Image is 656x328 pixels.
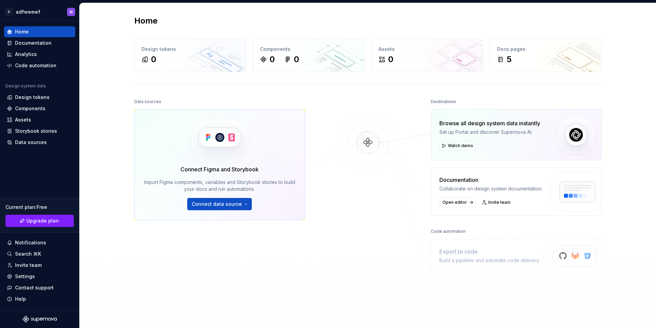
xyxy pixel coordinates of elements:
a: Home [4,26,75,37]
div: Storybook stories [15,128,57,134]
div: 0 [270,54,275,65]
div: Current plan : Free [5,204,74,211]
div: D [5,8,13,16]
div: Collaborate on design system documentation. [439,185,543,192]
div: Data sources [15,139,47,146]
button: Notifications [4,237,75,248]
div: Set up Portal and discover Supernova AI. [439,129,540,136]
a: Assets0 [371,39,483,72]
span: Upgrade plan [26,217,59,224]
div: Build a pipeline and automate code delivery. [439,257,540,264]
svg: Supernova Logo [23,316,57,323]
button: Contact support [4,282,75,293]
div: Components [15,105,45,112]
div: Import Figma components, variables and Storybook stories to build your docs and run automations. [144,179,295,192]
a: Code automation [4,60,75,71]
div: Connect Figma and Storybook [180,165,259,173]
a: Design tokens [4,92,75,103]
div: 0 [294,54,299,65]
div: 0 [388,54,393,65]
button: DadfweewfW [1,4,78,19]
div: Assets [15,116,31,123]
div: Settings [15,273,35,280]
span: Watch demo [448,143,473,148]
div: Design tokens [15,94,50,101]
a: Assets [4,114,75,125]
div: Destinations [431,97,456,106]
a: Open editor [439,198,476,207]
div: Docs pages [497,46,594,53]
a: Settings [4,271,75,282]
div: 5 [507,54,511,65]
button: Help [4,294,75,304]
div: Code automation [15,62,56,69]
button: Upgrade plan [5,215,74,227]
span: Invite team [488,200,510,205]
a: Components [4,103,75,114]
div: Assets [379,46,476,53]
a: Invite team [4,260,75,271]
div: Browse all design system data instantly [439,119,540,127]
div: Documentation [15,40,52,46]
h2: Home [134,15,158,26]
div: Data sources [134,97,161,106]
span: Connect data source [192,201,242,208]
div: Home [15,28,29,35]
div: Invite team [15,262,42,269]
div: Design system data [5,83,46,89]
a: Analytics [4,49,75,60]
div: adfweewf [16,9,40,15]
div: Notifications [15,239,46,246]
a: Components00 [253,39,365,72]
div: Search ⌘K [15,251,41,257]
div: Components [260,46,357,53]
div: Documentation [439,176,543,184]
div: Help [15,296,26,302]
div: Analytics [15,51,37,58]
a: Design tokens0 [134,39,246,72]
a: Storybook stories [4,126,75,137]
div: W [69,9,73,15]
span: Open editor [442,200,467,205]
div: Code automation [431,227,466,236]
a: Documentation [4,38,75,48]
div: Design tokens [141,46,239,53]
div: Contact support [15,284,54,291]
button: Watch demo [439,141,476,151]
button: Connect data source [187,198,252,210]
button: Search ⌘K [4,248,75,259]
div: 0 [151,54,156,65]
div: Export to code [439,247,540,256]
a: Docs pages5 [490,39,602,72]
a: Invite team [480,198,514,207]
a: Data sources [4,137,75,148]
